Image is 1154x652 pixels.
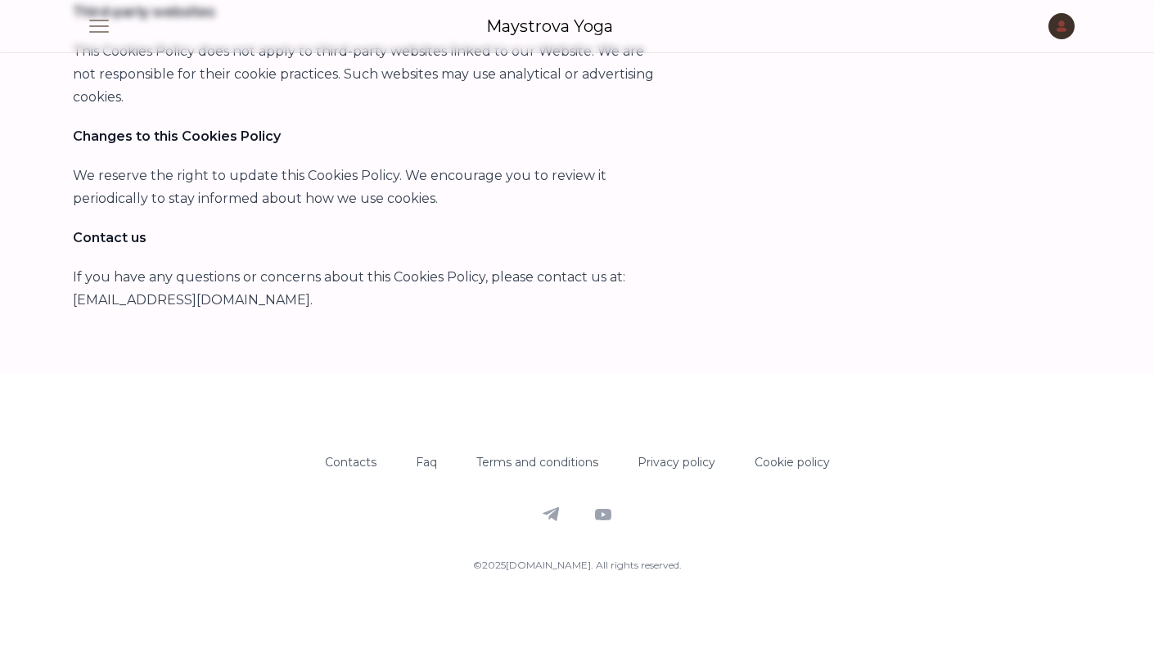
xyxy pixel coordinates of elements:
[73,266,658,312] p: If you have any questions or concerns about this Cookies Policy, please contact us at: [EMAIL_ADD...
[325,455,376,470] a: Contacts
[73,230,147,245] strong: Contact us
[755,455,830,470] a: Cookie policy
[79,452,1075,492] nav: Footer
[73,164,658,210] p: We reserve the right to update this Cookies Policy. We encourage you to review it periodically to...
[476,455,598,470] a: Terms and conditions
[486,15,613,38] a: Maystrova Yoga
[416,455,437,470] a: Faq
[73,128,281,144] strong: Changes to this Cookies Policy
[73,40,658,109] p: This Cookies Policy does not apply to third-party websites linked to our Website. We are not resp...
[638,455,715,470] a: Privacy policy
[79,557,1075,573] p: © 2025 [DOMAIN_NAME]. All rights reserved.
